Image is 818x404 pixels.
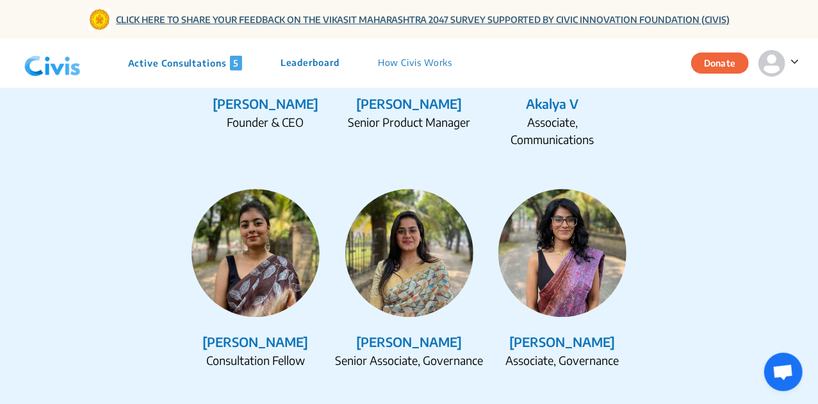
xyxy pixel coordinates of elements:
[192,189,320,369] a: Brishti Mondal[PERSON_NAME]Consultation Fellow
[335,351,483,369] div: Senior Associate, Governance
[192,351,320,369] div: Consultation Fellow
[345,113,473,131] div: Senior Product Manager
[489,94,617,113] div: Akalya V
[758,50,785,77] img: person-default.svg
[202,113,330,131] div: Founder & CEO
[378,56,453,70] p: How Civis Works
[489,113,617,148] div: Associate, Communications
[498,189,626,369] a: Mallika Dandekar[PERSON_NAME]Associate, Governance
[335,332,483,351] div: [PERSON_NAME]
[345,94,473,113] div: [PERSON_NAME]
[88,8,111,31] img: Gom Logo
[230,56,242,70] span: 5
[128,56,242,70] p: Active Consultations
[192,332,320,351] div: [PERSON_NAME]
[691,53,749,74] button: Donate
[19,44,86,83] img: navlogo.png
[764,353,803,391] a: Open chat
[202,94,330,113] div: [PERSON_NAME]
[116,13,730,26] a: CLICK HERE TO SHARE YOUR FEEDBACK ON THE VIKASIT MAHARASHTRA 2047 SURVEY SUPPORTED BY CIVIC INNOV...
[335,189,483,369] a: Hetvi Chheda[PERSON_NAME]Senior Associate, Governance
[498,351,626,369] div: Associate, Governance
[345,189,473,317] img: Hetvi Chheda
[691,56,758,69] a: Donate
[498,332,626,351] div: [PERSON_NAME]
[281,56,339,70] p: Leaderboard
[192,189,320,317] img: Brishti Mondal
[498,189,626,317] img: Mallika Dandekar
